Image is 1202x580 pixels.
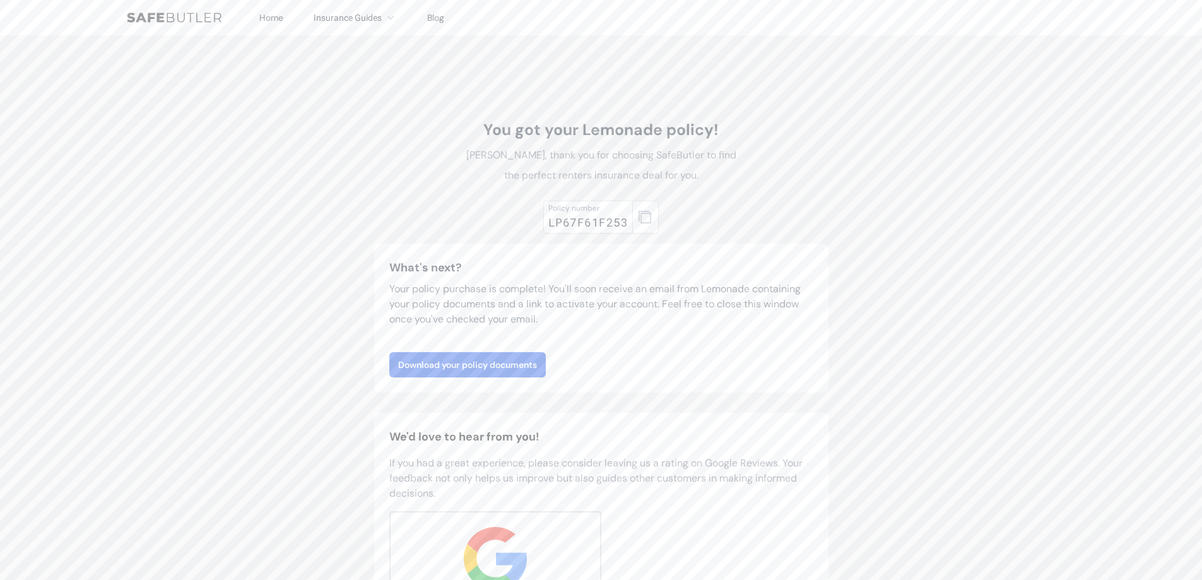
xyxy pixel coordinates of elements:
[389,456,813,501] p: If you had a great experience, please consider leaving us a rating on Google Reviews. Your feedba...
[548,203,628,213] div: Policy number
[259,12,283,23] a: Home
[389,259,813,276] h3: What's next?
[127,13,221,23] img: SafeButler Text Logo
[314,10,397,25] button: Insurance Guides
[389,428,813,446] h2: We'd love to hear from you!
[427,12,444,23] a: Blog
[389,352,546,377] a: Download your policy documents
[460,145,743,186] p: [PERSON_NAME], thank you for choosing SafeButler to find the perfect renters insurance deal for you.
[548,213,628,231] div: LP67F61F253
[389,281,813,327] p: Your policy purchase is complete! You'll soon receive an email from Lemonade containing your poli...
[460,120,743,140] h1: You got your Lemonade policy!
